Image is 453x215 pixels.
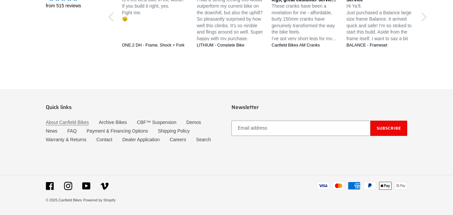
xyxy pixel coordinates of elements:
[370,121,407,136] button: Subscribe
[46,198,82,202] small: © 2025,
[23,2,104,9] span: from 515 reviews
[158,128,190,134] a: Shipping Policy
[87,128,148,134] a: Payment & Financing Options
[46,120,89,125] a: About Canfield Bikes
[231,104,407,110] p: Newsletter
[122,43,189,49] a: ONE.2 DH - Frame, Shock + Fork
[186,120,201,125] a: Demos
[347,3,414,49] p: Hi Ya’ll. Just purchased a Balance large size frame Balance. It arrived quick and safe! I’m so st...
[122,137,160,142] a: Dealer Application
[46,128,57,134] a: News
[137,120,176,125] a: CBF™ Suspension
[347,43,414,49] a: BALANCE - Frameset
[59,198,82,202] a: Canfield Bikes
[99,120,127,125] a: Archive Bikes
[272,3,339,42] p: These cranks have been a revelation for me - affordable, burly 150mm cranks have genuinely transf...
[46,104,222,110] p: Quick links
[272,43,339,49] a: Canfield Bikes AM Cranks
[197,43,264,49] a: LITHIUM - Complete Bike
[231,121,370,136] input: Email address
[170,137,186,142] a: Careers
[377,125,401,131] span: Subscribe
[83,198,116,202] a: Powered by Shopify
[46,137,86,142] a: Warranty & Returns
[196,137,211,142] a: Search
[67,128,77,134] a: FAQ
[96,137,112,142] a: Contact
